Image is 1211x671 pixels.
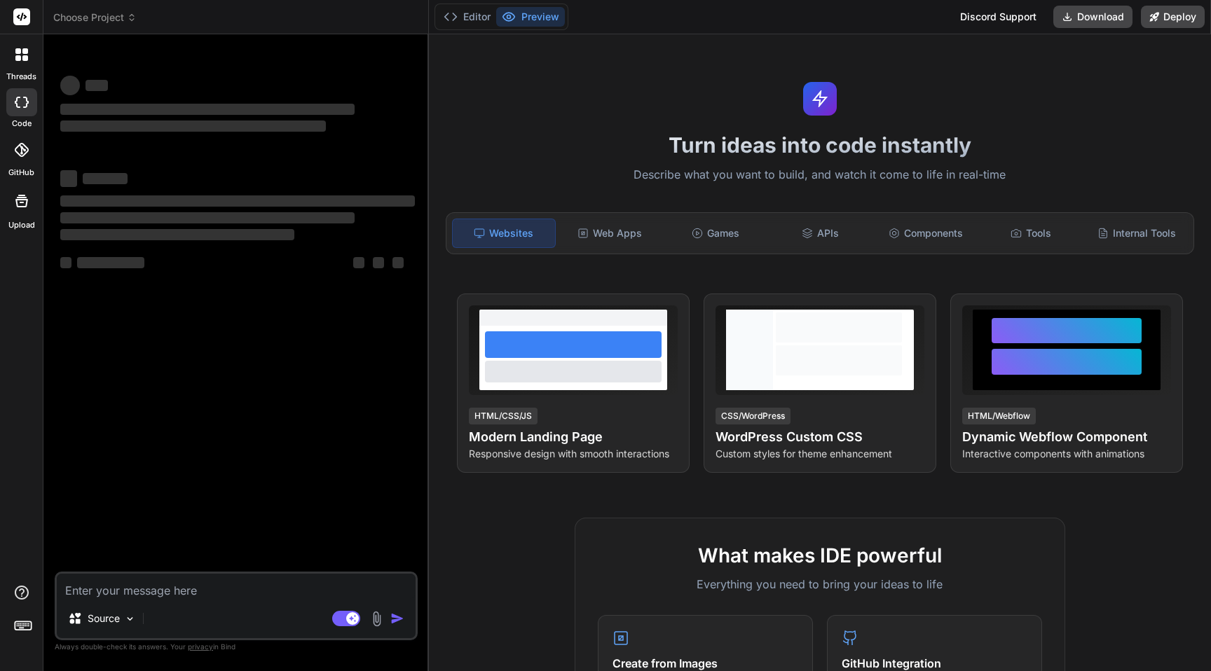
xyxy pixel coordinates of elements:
span: ‌ [60,104,355,115]
label: threads [6,71,36,83]
h4: Dynamic Webflow Component [962,427,1171,447]
p: Interactive components with animations [962,447,1171,461]
button: Preview [496,7,565,27]
div: CSS/WordPress [716,408,791,424]
div: Websites [452,219,556,248]
p: Always double-check its answers. Your in Bind [55,640,418,653]
span: ‌ [60,257,71,268]
button: Deploy [1141,6,1205,28]
div: HTML/Webflow [962,408,1036,424]
span: ‌ [60,195,415,207]
button: Editor [438,7,496,27]
div: HTML/CSS/JS [469,408,538,424]
span: ‌ [392,257,404,268]
span: ‌ [60,229,294,240]
div: Web Apps [559,219,661,248]
span: ‌ [60,76,80,95]
p: Describe what you want to build, and watch it come to life in real-time [437,166,1203,184]
span: ‌ [373,257,384,268]
span: privacy [188,642,213,651]
label: Upload [8,219,35,231]
p: Source [88,611,120,625]
img: attachment [369,611,385,627]
span: ‌ [85,80,108,91]
span: ‌ [60,120,326,132]
span: ‌ [60,212,355,223]
p: Everything you need to bring your ideas to life [598,576,1042,593]
div: APIs [769,219,872,248]
div: Discord Support [952,6,1045,28]
span: ‌ [60,170,77,187]
div: Components [875,219,977,248]
p: Responsive design with smooth interactions [469,447,678,461]
span: ‌ [353,257,364,268]
label: GitHub [8,167,34,179]
span: ‌ [77,257,144,268]
img: Pick Models [124,613,136,625]
div: Tools [980,219,1082,248]
p: Custom styles for theme enhancement [716,447,924,461]
div: Games [664,219,766,248]
span: ‌ [83,173,128,184]
h1: Turn ideas into code instantly [437,132,1203,158]
div: Internal Tools [1086,219,1188,248]
h4: WordPress Custom CSS [716,427,924,447]
span: Choose Project [53,11,137,25]
h2: What makes IDE powerful [598,541,1042,570]
button: Download [1053,6,1133,28]
label: code [12,118,32,130]
h4: Modern Landing Page [469,427,678,447]
img: icon [390,611,404,625]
